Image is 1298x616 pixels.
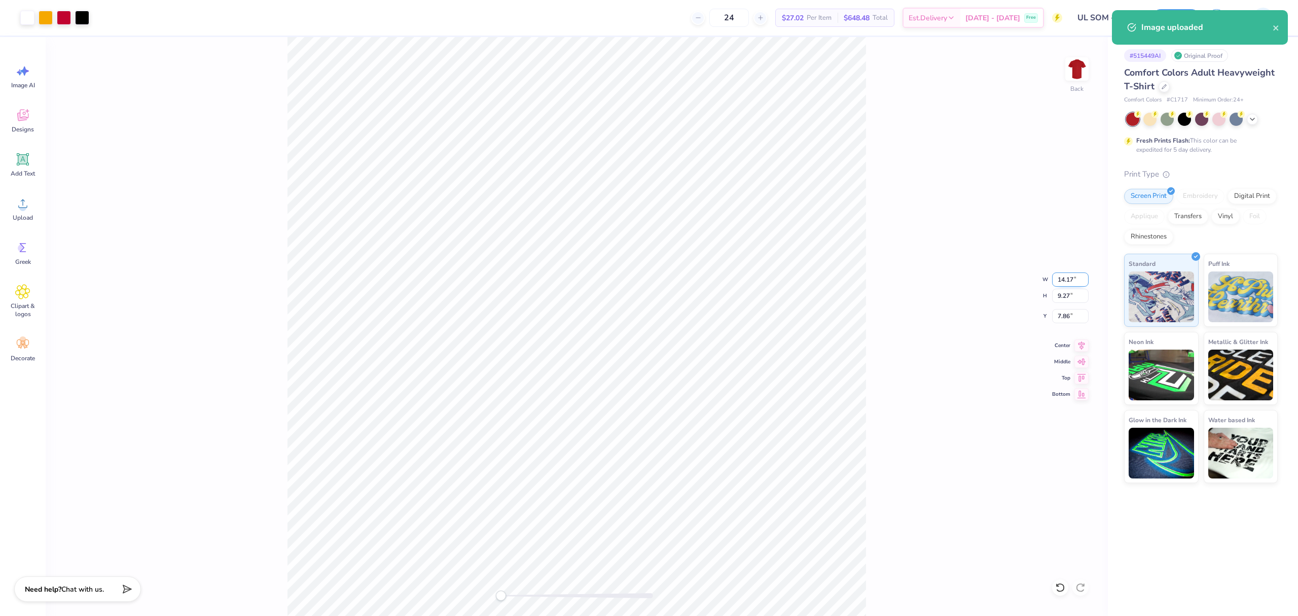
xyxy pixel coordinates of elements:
[1129,415,1186,425] span: Glow in the Dark Ink
[1171,49,1228,62] div: Original Proof
[61,585,104,594] span: Chat with us.
[1124,96,1162,105] span: Comfort Colors
[807,13,832,23] span: Per Item
[1124,229,1173,245] div: Rhinestones
[1026,14,1036,21] span: Free
[1129,428,1194,478] img: Glow in the Dark Ink
[1211,209,1240,224] div: Vinyl
[1167,96,1188,105] span: # C1717
[1124,189,1173,204] div: Screen Print
[873,13,888,23] span: Total
[1129,258,1156,269] span: Standard
[1124,49,1166,62] div: # 515449AI
[1208,258,1230,269] span: Puff Ink
[1136,136,1261,154] div: This color can be expedited for 5 day delivery.
[1243,209,1267,224] div: Foil
[1273,21,1280,33] button: close
[6,302,40,318] span: Clipart & logos
[909,13,947,23] span: Est. Delivery
[1208,336,1268,347] span: Metallic & Glitter Ink
[1052,390,1070,398] span: Bottom
[1238,8,1278,28] a: JP
[1129,271,1194,322] img: Standard
[13,214,33,222] span: Upload
[1208,271,1274,322] img: Puff Ink
[1052,341,1070,350] span: Center
[1067,59,1087,79] img: Back
[1136,136,1190,145] strong: Fresh Prints Flash:
[1124,168,1278,180] div: Print Type
[15,258,31,266] span: Greek
[12,125,34,133] span: Designs
[1070,8,1144,28] input: Untitled Design
[844,13,870,23] span: $648.48
[1129,336,1153,347] span: Neon Ink
[1208,415,1255,425] span: Water based Ink
[1176,189,1224,204] div: Embroidery
[1228,189,1277,204] div: Digital Print
[1253,8,1273,28] img: John Paul Torres
[1141,21,1273,33] div: Image uploaded
[1052,358,1070,366] span: Middle
[1208,428,1274,478] img: Water based Ink
[1208,350,1274,400] img: Metallic & Glitter Ink
[1168,209,1208,224] div: Transfers
[1193,96,1244,105] span: Minimum Order: 24 +
[11,169,35,178] span: Add Text
[1052,374,1070,382] span: Top
[25,585,61,594] strong: Need help?
[11,354,35,362] span: Decorate
[709,9,749,27] input: – –
[965,13,1020,23] span: [DATE] - [DATE]
[1129,350,1194,400] img: Neon Ink
[1124,209,1165,224] div: Applique
[11,81,35,89] span: Image AI
[1124,66,1275,92] span: Comfort Colors Adult Heavyweight T-Shirt
[496,591,506,601] div: Accessibility label
[782,13,804,23] span: $27.02
[1070,84,1084,93] div: Back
